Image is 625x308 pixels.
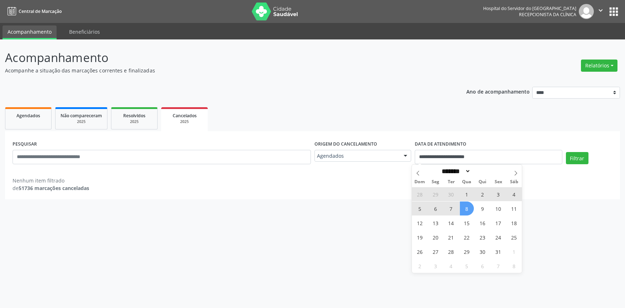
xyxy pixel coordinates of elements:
[16,113,40,119] span: Agendados
[491,259,505,273] span: Novembro 7, 2025
[173,113,197,119] span: Cancelados
[597,6,605,14] i: 
[566,152,588,164] button: Filtrar
[519,11,576,18] span: Recepcionista da clínica
[314,139,377,150] label: Origem do cancelamento
[428,245,442,259] span: Outubro 27, 2025
[413,259,427,273] span: Novembro 2, 2025
[491,187,505,201] span: Outubro 3, 2025
[476,245,490,259] span: Outubro 30, 2025
[444,259,458,273] span: Novembro 4, 2025
[507,202,521,215] span: Outubro 11, 2025
[460,230,474,244] span: Outubro 22, 2025
[579,4,594,19] img: img
[460,259,474,273] span: Novembro 5, 2025
[460,216,474,230] span: Outubro 15, 2025
[428,230,442,244] span: Outubro 20, 2025
[460,245,474,259] span: Outubro 29, 2025
[3,25,57,39] a: Acompanhamento
[64,25,105,38] a: Beneficiários
[476,202,490,215] span: Outubro 9, 2025
[444,187,458,201] span: Setembro 30, 2025
[476,187,490,201] span: Outubro 2, 2025
[483,5,576,11] div: Hospital do Servidor do [GEOGRAPHIC_DATA]
[460,187,474,201] span: Outubro 1, 2025
[13,139,37,150] label: PESQUISAR
[428,187,442,201] span: Setembro 29, 2025
[581,60,617,72] button: Relatórios
[476,259,490,273] span: Novembro 6, 2025
[13,184,89,192] div: de
[476,216,490,230] span: Outubro 16, 2025
[491,230,505,244] span: Outubro 24, 2025
[507,216,521,230] span: Outubro 18, 2025
[19,8,62,14] span: Central de Marcação
[439,167,471,175] select: Month
[491,245,505,259] span: Outubro 31, 2025
[5,67,436,74] p: Acompanhe a situação das marcações correntes e finalizadas
[166,119,203,124] div: 2025
[507,259,521,273] span: Novembro 8, 2025
[413,245,427,259] span: Outubro 26, 2025
[490,180,506,184] span: Sex
[61,119,102,124] div: 2025
[459,180,475,184] span: Qua
[123,113,145,119] span: Resolvidos
[415,139,466,150] label: DATA DE ATENDIMENTO
[507,245,521,259] span: Novembro 1, 2025
[444,202,458,215] span: Outubro 7, 2025
[428,180,443,184] span: Seg
[507,230,521,244] span: Outubro 25, 2025
[5,49,436,67] p: Acompanhamento
[460,202,474,215] span: Outubro 8, 2025
[491,202,505,215] span: Outubro 10, 2025
[413,230,427,244] span: Outubro 19, 2025
[116,119,152,124] div: 2025
[444,245,458,259] span: Outubro 28, 2025
[607,5,620,18] button: apps
[443,180,459,184] span: Ter
[491,216,505,230] span: Outubro 17, 2025
[466,87,530,96] p: Ano de acompanhamento
[428,259,442,273] span: Novembro 3, 2025
[594,4,607,19] button: 
[506,180,522,184] span: Sáb
[19,185,89,191] strong: 51736 marcações canceladas
[413,202,427,215] span: Outubro 5, 2025
[13,177,89,184] div: Nenhum item filtrado
[444,216,458,230] span: Outubro 14, 2025
[61,113,102,119] span: Não compareceram
[444,230,458,244] span: Outubro 21, 2025
[475,180,490,184] span: Qui
[317,152,397,160] span: Agendados
[428,202,442,215] span: Outubro 6, 2025
[5,5,62,17] a: Central de Marcação
[413,216,427,230] span: Outubro 12, 2025
[413,187,427,201] span: Setembro 28, 2025
[412,180,428,184] span: Dom
[428,216,442,230] span: Outubro 13, 2025
[507,187,521,201] span: Outubro 4, 2025
[476,230,490,244] span: Outubro 23, 2025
